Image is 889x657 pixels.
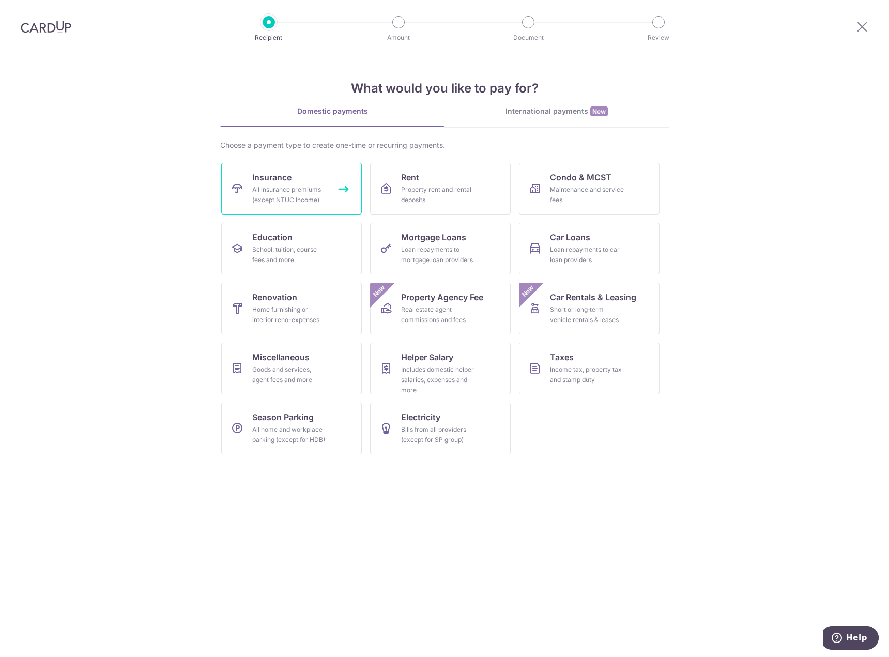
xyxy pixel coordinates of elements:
[221,343,362,394] a: MiscellaneousGoods and services, agent fees and more
[370,223,511,274] a: Mortgage LoansLoan repayments to mortgage loan providers
[444,106,669,117] div: International payments
[401,411,440,423] span: Electricity
[371,283,388,300] span: New
[221,163,362,215] a: InsuranceAll insurance premiums (except NTUC Income)
[23,7,44,17] span: Help
[401,171,419,184] span: Rent
[370,403,511,454] a: ElectricityBills from all providers (except for SP group)
[221,283,362,334] a: RenovationHome furnishing or interior reno-expenses
[221,403,362,454] a: Season ParkingAll home and workplace parking (except for HDB)
[401,231,466,243] span: Mortgage Loans
[490,33,566,43] p: Document
[519,283,660,334] a: Car Rentals & LeasingShort or long‑term vehicle rentals & leasesNew
[252,291,297,303] span: Renovation
[550,185,624,205] div: Maintenance and service fees
[823,626,879,652] iframe: Opens a widget where you can find more information
[401,304,476,325] div: Real estate agent commissions and fees
[519,283,537,300] span: New
[550,364,624,385] div: Income tax, property tax and stamp duty
[220,140,669,150] div: Choose a payment type to create one-time or recurring payments.
[21,21,71,33] img: CardUp
[401,291,483,303] span: Property Agency Fee
[519,223,660,274] a: Car LoansLoan repayments to car loan providers
[252,245,327,265] div: School, tuition, course fees and more
[231,33,307,43] p: Recipient
[519,163,660,215] a: Condo & MCSTMaintenance and service fees
[550,291,636,303] span: Car Rentals & Leasing
[620,33,697,43] p: Review
[550,231,590,243] span: Car Loans
[252,304,327,325] div: Home furnishing or interior reno-expenses
[220,106,444,116] div: Domestic payments
[401,364,476,395] div: Includes domestic helper salaries, expenses and more
[370,343,511,394] a: Helper SalaryIncludes domestic helper salaries, expenses and more
[252,424,327,445] div: All home and workplace parking (except for HDB)
[550,171,611,184] span: Condo & MCST
[370,163,511,215] a: RentProperty rent and rental deposits
[252,411,314,423] span: Season Parking
[519,343,660,394] a: TaxesIncome tax, property tax and stamp duty
[550,351,574,363] span: Taxes
[360,33,437,43] p: Amount
[252,364,327,385] div: Goods and services, agent fees and more
[221,223,362,274] a: EducationSchool, tuition, course fees and more
[590,106,608,116] span: New
[401,245,476,265] div: Loan repayments to mortgage loan providers
[252,231,293,243] span: Education
[220,79,669,98] h4: What would you like to pay for?
[550,304,624,325] div: Short or long‑term vehicle rentals & leases
[252,171,292,184] span: Insurance
[252,185,327,205] div: All insurance premiums (except NTUC Income)
[550,245,624,265] div: Loan repayments to car loan providers
[401,351,453,363] span: Helper Salary
[401,424,476,445] div: Bills from all providers (except for SP group)
[252,351,310,363] span: Miscellaneous
[370,283,511,334] a: Property Agency FeeReal estate agent commissions and feesNew
[401,185,476,205] div: Property rent and rental deposits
